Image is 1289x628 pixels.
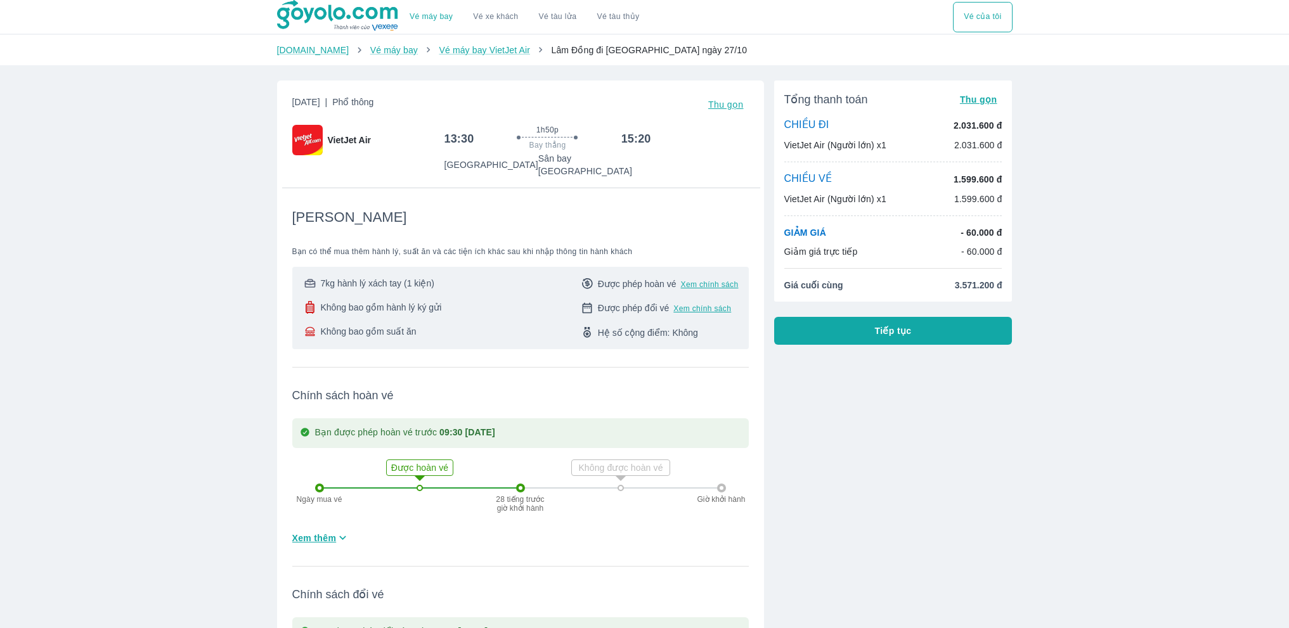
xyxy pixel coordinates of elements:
span: [PERSON_NAME] [292,208,407,226]
p: 28 tiếng trước giờ khởi hành [495,495,546,513]
span: Tổng thanh toán [784,92,868,107]
div: choose transportation mode [953,2,1012,32]
p: - 60.000 đ [961,245,1002,258]
span: Xem thêm [292,532,337,544]
button: Xem chính sách [681,279,739,290]
button: Vé của tôi [953,2,1012,32]
span: Bạn có thể mua thêm hành lý, suất ăn và các tiện ích khác sau khi nhập thông tin hành khách [292,247,749,257]
span: 3.571.200 đ [955,279,1002,292]
span: Giá cuối cùng [784,279,843,292]
p: VietJet Air (Người lớn) x1 [784,139,886,151]
nav: breadcrumb [277,44,1013,56]
span: 1h50p [536,125,559,135]
button: Tiếp tục [774,317,1013,345]
span: Chính sách hoàn vé [292,388,749,403]
span: | [325,97,328,107]
button: Thu gọn [703,96,749,113]
a: Vé tàu lửa [529,2,587,32]
strong: 09:30 [DATE] [439,427,495,437]
a: Vé máy bay [370,45,418,55]
a: Vé xe khách [473,12,518,22]
span: [DATE] [292,96,374,113]
p: GIẢM GIÁ [784,226,826,239]
p: Ngày mua vé [291,495,348,504]
p: 1.599.600 đ [954,193,1002,205]
div: choose transportation mode [399,2,649,32]
p: VietJet Air (Người lớn) x1 [784,193,886,205]
p: Bạn được phép hoàn vé trước [315,426,495,440]
span: VietJet Air [328,134,371,146]
h6: 15:20 [621,131,651,146]
span: Phổ thông [332,97,373,107]
p: 2.031.600 đ [954,119,1002,132]
span: Hệ số cộng điểm: Không [598,326,698,339]
button: Vé tàu thủy [586,2,649,32]
span: Tiếp tục [875,324,912,337]
span: Được phép hoàn vé [598,278,677,290]
p: Sân bay [GEOGRAPHIC_DATA] [538,152,651,177]
p: Giờ khởi hành [693,495,750,504]
button: Xem chính sách [673,304,731,314]
p: CHIỀU ĐI [784,119,829,132]
p: Giảm giá trực tiếp [784,245,858,258]
p: CHIỀU VỀ [784,172,832,186]
p: Không được hoàn vé [573,461,668,474]
button: Xem thêm [287,527,355,548]
a: Vé máy bay VietJet Air [439,45,529,55]
a: [DOMAIN_NAME] [277,45,349,55]
span: Không bao gồm suất ăn [320,325,416,338]
span: 7kg hành lý xách tay (1 kiện) [320,277,434,290]
span: Chính sách đổi vé [292,587,749,602]
a: Vé máy bay [410,12,453,22]
p: - 60.000 đ [961,226,1002,239]
p: Được hoàn vé [388,461,451,474]
span: Thu gọn [708,99,744,110]
p: 1.599.600 đ [954,173,1002,186]
button: Thu gọn [955,91,1002,108]
h6: 13:30 [444,131,474,146]
p: [GEOGRAPHIC_DATA] [444,158,538,171]
span: Bay thẳng [529,140,566,150]
span: Được phép đổi vé [598,302,670,314]
span: Thu gọn [960,94,997,105]
p: 2.031.600 đ [954,139,1002,151]
span: Lâm Đồng đi [GEOGRAPHIC_DATA] ngày 27/10 [551,45,747,55]
span: Không bao gồm hành lý ký gửi [320,301,441,314]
